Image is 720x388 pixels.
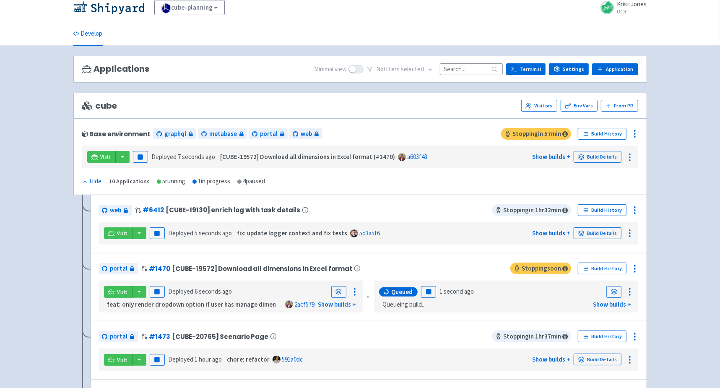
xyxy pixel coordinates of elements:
a: Env Vars [561,100,598,112]
span: Deployed [151,153,215,161]
a: Visit [87,151,116,163]
button: Pause [133,151,148,163]
a: Build History [578,263,626,274]
button: Pause [150,227,165,239]
span: selected [401,65,424,73]
div: 4 paused [237,177,265,186]
div: « [367,281,370,313]
span: Queueing build... [382,300,426,310]
div: 10 Applications [109,177,150,186]
span: [CUBE-20765] Scenario Page [172,333,268,340]
a: Build History [578,204,626,216]
strong: feat: only render dropdown option if user has manage dimensions permission [107,300,323,308]
a: Show builds + [532,355,570,363]
span: Visit [117,230,128,237]
a: Build History [578,128,626,140]
a: Build Details [574,151,621,163]
a: Visit [104,286,133,298]
span: portal [260,129,278,139]
a: metabase [198,128,247,140]
div: Base environment [82,130,150,138]
span: Stopping in 57 min [501,128,571,140]
strong: [CUBE-19572] Download all dimensions in Excel format (#1470) [220,153,395,161]
button: Pause [150,354,165,366]
time: 5 seconds ago [195,229,232,237]
a: 5d3a5f6 [359,229,380,237]
a: #6412 [143,206,164,214]
time: 1 second ago [439,287,474,295]
strong: fix: update logger context and fix tests [237,229,347,237]
a: Terminal [506,63,546,75]
a: Visitors [521,100,557,112]
span: Minimal view [314,65,347,74]
a: Application [592,63,638,75]
span: Stopping in 1 hr 37 min [492,331,571,342]
a: portal [249,128,288,140]
span: web [301,129,312,139]
span: Stopping soon [510,263,571,274]
a: Show builds + [532,229,570,237]
a: a603f43 [407,153,427,161]
a: web [99,205,132,216]
time: 1 hour ago [195,355,222,363]
a: Show builds + [318,300,356,308]
span: Stopping in 1 hr 32 min [492,204,571,216]
a: portal [99,331,138,342]
button: From PR [601,100,638,112]
span: Deployed [168,287,232,295]
span: graphql [164,129,186,139]
a: #1473 [149,332,170,341]
button: Pause [150,286,165,298]
a: KristiJones User [595,1,647,14]
a: Visit [104,354,133,366]
a: Build Details [574,227,621,239]
button: Pause [421,286,436,298]
span: Visit [117,289,128,295]
div: 5 running [157,177,186,186]
strong: chore: refactor [227,355,270,363]
time: 6 seconds ago [195,287,232,295]
span: portal [110,264,128,273]
div: 1 in progress [192,177,231,186]
div: Hide [82,177,102,186]
span: Deployed [168,229,232,237]
a: Develop [73,22,103,46]
a: Show builds + [532,153,570,161]
a: graphql [153,128,196,140]
h3: Applications [82,64,149,74]
img: Shipyard logo [73,1,144,14]
a: 2acf579 [294,300,315,308]
span: [CUBE-19572] Download all dimensions in Excel format [172,265,352,272]
span: Visit [117,357,128,363]
span: No filter s [376,65,424,74]
a: 591a0dc [282,355,303,363]
small: User [617,9,647,14]
span: Deployed [168,355,222,363]
span: [CUBE-19130] enrich log with task details [166,206,300,214]
a: Build History [578,331,626,342]
span: Visit [100,154,111,160]
a: #1470 [149,264,170,273]
input: Search... [440,63,503,75]
span: cube [82,101,117,111]
span: web [110,206,122,215]
a: Show builds + [593,300,632,308]
span: metabase [209,129,237,139]
span: Queued [391,288,413,296]
a: Settings [549,63,589,75]
a: web [289,128,322,140]
time: 7 seconds ago [178,153,215,161]
span: portal [110,332,128,341]
a: portal [99,263,138,274]
a: Visit [104,227,133,239]
a: Build Details [574,354,621,365]
button: Hide [82,177,103,186]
